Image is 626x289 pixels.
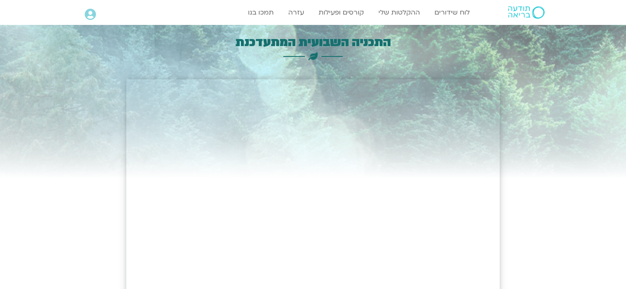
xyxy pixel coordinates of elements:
a: תמכו בנו [244,5,278,20]
h3: התכניה השבועית המתעדכנת [126,34,500,50]
img: תודעה בריאה [508,6,545,19]
a: ההקלטות שלי [374,5,424,20]
a: לוח שידורים [430,5,474,20]
a: קורסים ופעילות [314,5,368,20]
a: עזרה [284,5,308,20]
